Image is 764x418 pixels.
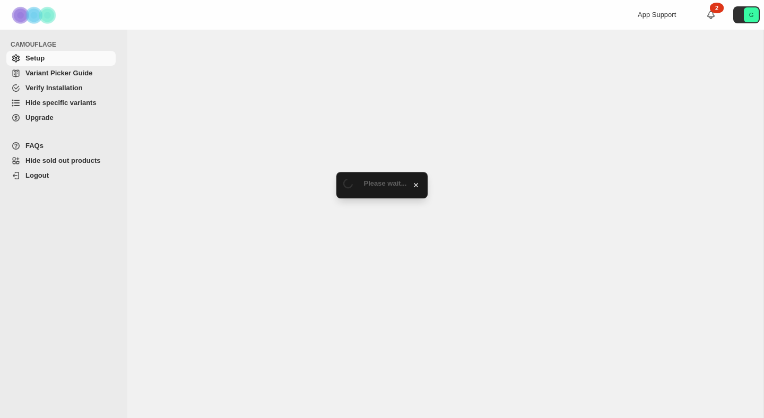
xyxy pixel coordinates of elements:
span: Upgrade [25,114,54,121]
span: Setup [25,54,45,62]
a: Hide specific variants [6,95,116,110]
span: Avatar with initials G [744,7,759,22]
button: Avatar with initials G [733,6,760,23]
img: Camouflage [8,1,62,30]
span: App Support [638,11,676,19]
span: CAMOUFLAGE [11,40,120,49]
span: Hide specific variants [25,99,97,107]
a: Upgrade [6,110,116,125]
span: FAQs [25,142,44,150]
span: Hide sold out products [25,156,101,164]
a: Setup [6,51,116,66]
a: 2 [706,10,716,20]
span: Variant Picker Guide [25,69,92,77]
a: Verify Installation [6,81,116,95]
text: G [749,12,754,18]
a: Logout [6,168,116,183]
span: Logout [25,171,49,179]
a: FAQs [6,138,116,153]
a: Hide sold out products [6,153,116,168]
div: 2 [710,3,724,13]
span: Verify Installation [25,84,83,92]
span: Please wait... [364,179,407,187]
a: Variant Picker Guide [6,66,116,81]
